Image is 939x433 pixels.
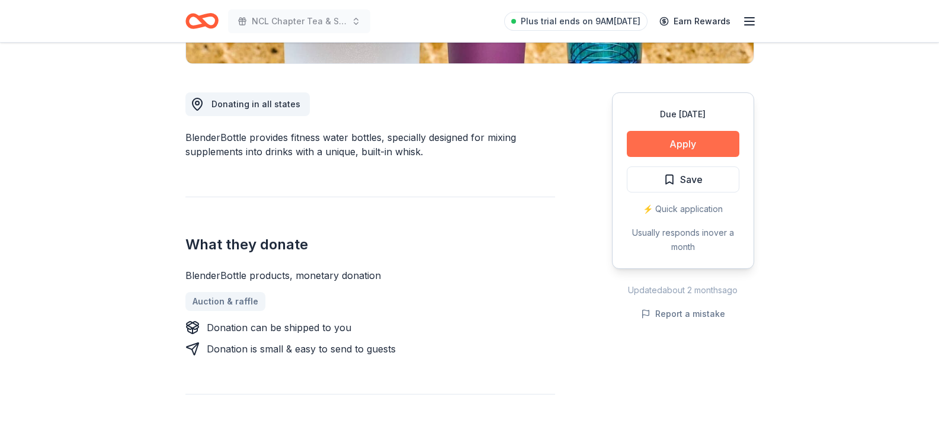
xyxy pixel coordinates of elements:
div: Donation can be shipped to you [207,320,351,335]
span: Save [680,172,703,187]
div: BlenderBottle products, monetary donation [185,268,555,283]
a: Auction & raffle [185,292,265,311]
div: BlenderBottle provides fitness water bottles, specially designed for mixing supplements into drin... [185,130,555,159]
span: NCL Chapter Tea & Silent Auction [252,14,347,28]
a: Home [185,7,219,35]
button: Save [627,166,739,193]
a: Plus trial ends on 9AM[DATE] [504,12,648,31]
a: Earn Rewards [652,11,738,32]
div: Donation is small & easy to send to guests [207,342,396,356]
h2: What they donate [185,235,555,254]
span: Plus trial ends on 9AM[DATE] [521,14,640,28]
button: Apply [627,131,739,157]
div: ⚡️ Quick application [627,202,739,216]
div: Due [DATE] [627,107,739,121]
div: Updated about 2 months ago [612,283,754,297]
button: NCL Chapter Tea & Silent Auction [228,9,370,33]
div: Usually responds in over a month [627,226,739,254]
span: Donating in all states [211,99,300,109]
button: Report a mistake [641,307,725,321]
